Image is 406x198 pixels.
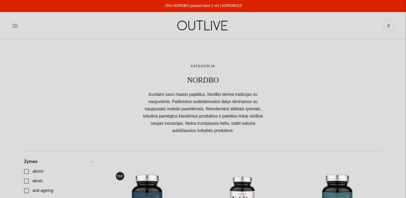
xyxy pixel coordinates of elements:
[20,186,97,196] a: anti-ageing
[164,4,242,8] a: -25% NORDBO perkant bent 2 vnt | NORDBO25
[384,21,393,30] span: 0
[20,167,97,176] a: akims
[383,19,394,32] a: 0
[20,176,97,186] a: aknei
[166,15,241,36] img: OUTLIVE
[20,157,97,167] a: Žymės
